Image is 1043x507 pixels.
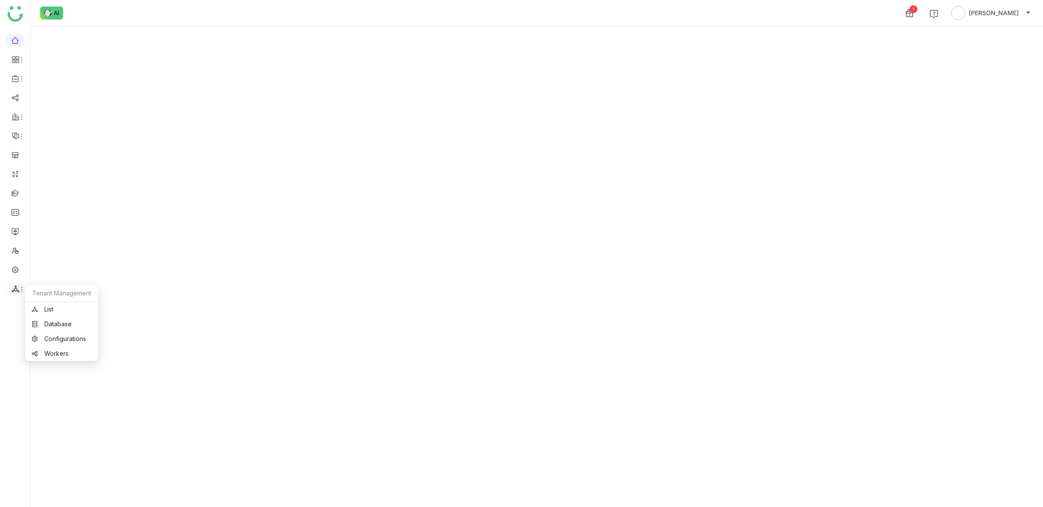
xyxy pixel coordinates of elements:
img: help.svg [930,10,938,18]
button: [PERSON_NAME] [950,6,1033,20]
a: Database [32,321,92,327]
a: Workers [32,351,92,357]
img: logo [7,6,23,22]
a: Configurations [32,336,92,342]
div: Tenant Management [25,285,98,302]
a: List [32,306,92,312]
img: ask-buddy-normal.svg [40,7,63,20]
span: [PERSON_NAME] [969,8,1019,18]
div: 1 [910,5,917,13]
img: avatar [951,6,965,20]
